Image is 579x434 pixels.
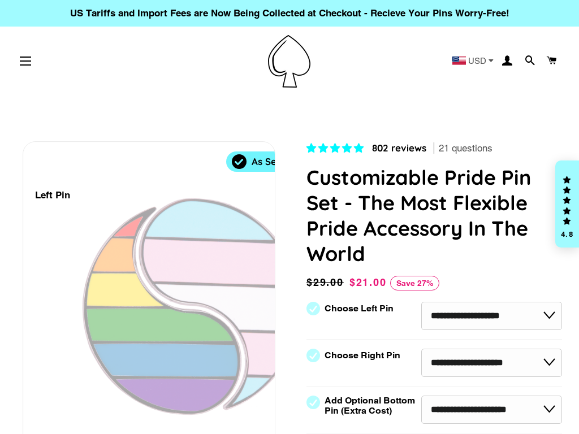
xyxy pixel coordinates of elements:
h1: Customizable Pride Pin Set - The Most Flexible Pride Accessory In The World [306,164,562,266]
span: 4.83 stars [306,142,366,154]
span: 802 reviews [372,142,426,154]
span: Save 27% [390,276,439,290]
div: 4.8 [560,231,574,238]
label: Choose Left Pin [325,303,394,314]
div: Click to open Judge.me floating reviews tab [555,160,579,248]
label: Add Optional Bottom Pin (Extra Cost) [325,396,420,416]
span: USD [468,57,486,65]
span: $21.00 [349,276,387,288]
span: $29.00 [306,275,347,290]
label: Choose Right Pin [325,350,400,361]
span: 21 questions [439,142,492,155]
img: Pin-Ace [268,35,310,88]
